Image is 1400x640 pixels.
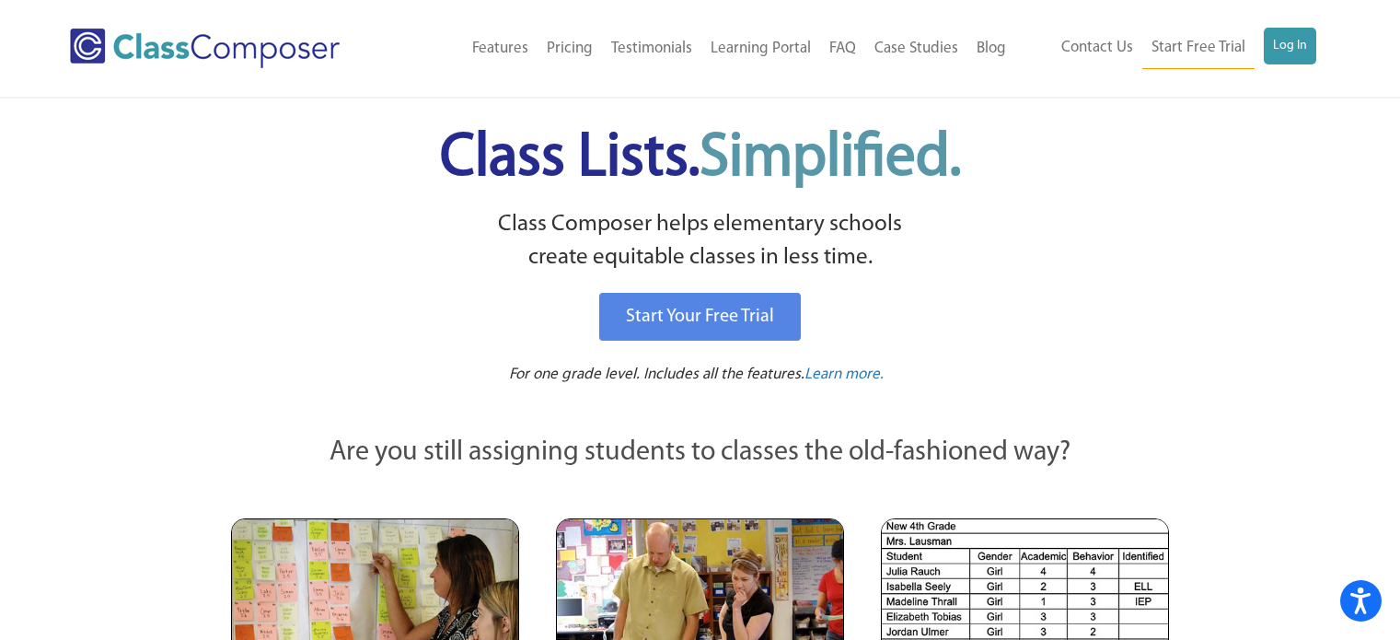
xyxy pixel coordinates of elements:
a: Learn more. [804,364,884,387]
nav: Header Menu [399,29,1014,69]
a: Features [463,29,538,69]
a: Start Your Free Trial [599,293,801,341]
p: Class Composer helps elementary schools create equitable classes in less time. [228,208,1173,275]
a: FAQ [820,29,865,69]
a: Log In [1264,28,1316,64]
span: Class Lists. [440,129,961,189]
nav: Header Menu [1015,28,1316,69]
p: Are you still assigning students to classes the old-fashioned way? [231,433,1170,473]
a: Learning Portal [701,29,820,69]
span: For one grade level. Includes all the features. [509,367,804,382]
span: Learn more. [804,367,884,382]
a: Testimonials [602,29,701,69]
a: Blog [967,29,1015,69]
a: Pricing [538,29,602,69]
a: Start Free Trial [1142,28,1255,69]
a: Case Studies [865,29,967,69]
span: Start Your Free Trial [626,308,774,326]
a: Contact Us [1052,28,1142,68]
span: Simplified. [700,129,961,189]
img: Class Composer [70,29,340,68]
